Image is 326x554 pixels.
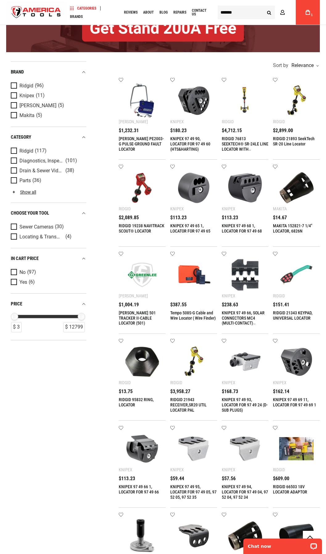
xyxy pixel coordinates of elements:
[273,63,288,68] span: Sort by
[170,389,190,394] span: $3,958.27
[58,103,64,108] span: (5)
[170,206,184,211] div: Knipex
[35,83,44,88] span: (96)
[11,68,86,76] div: Brand
[119,484,159,494] a: KNIPEX 97 49 66 1, LOCATOR FOR 97 49 66
[19,234,64,240] span: Locating & Transmitter
[222,397,268,413] a: KNIPEX 97 49 93, LOCATOR FOR 97 49 24 (D-SUB PLUGS)
[222,380,235,385] div: Knipex
[119,215,139,220] span: $2,089.85
[19,148,33,154] span: Ridgid
[119,476,135,481] span: $113.23
[11,254,86,263] div: In cart price
[36,113,42,118] span: (5)
[125,345,159,379] img: RIDGID 95832 RING, LOCATOR
[170,397,207,413] a: RIDGID 21943 RECEIVER,SR20 UTIL LOCATOR PAL
[222,467,235,472] div: Knipex
[19,103,56,108] span: [PERSON_NAME]
[273,206,287,211] div: Makita
[119,397,154,407] a: RIDGID 95832 RING, LOCATOR
[228,431,262,466] img: KNIPEX 97 49 94, LOCATOR FOR 97 49 04, 97 52 04, 97 52 34
[11,92,85,99] a: Knipex (11)
[176,345,211,379] img: RIDGID 21943 RECEIVER,SR20 UTIL LOCATOR PAL
[273,136,315,146] a: RIDGID 21893 SeekTech SR-20 Line Locator
[11,102,85,109] a: [PERSON_NAME] (5)
[170,215,187,220] span: $113.23
[170,302,187,307] span: $387.55
[119,293,148,298] div: [PERSON_NAME]
[170,476,184,481] span: $59.44
[11,167,85,174] a: Drain & Sewer Video Inspection (38)
[124,10,138,14] span: Reviews
[63,322,85,332] div: $ 12799
[125,431,159,466] img: KNIPEX 97 49 66 1, LOCATOR FOR 97 49 66
[176,258,211,292] img: Tempo 508S-G Cable and Wire Locator ( Wire Finder)
[11,112,85,119] a: Makita (5)
[273,310,312,321] a: RIDGID 21343 KEYPAD, UNIVERSAL LOCATOR
[222,389,238,394] span: $168.73
[119,310,156,326] a: [PERSON_NAME] 501 TRACKER II-CABLE LOCATOR (501)
[273,215,287,220] span: $14.67
[176,518,211,553] img: KNIPEX 97 59 14, LOCATOR FOR 97 52 14
[279,170,314,205] img: MAKITA 152821-7 1/4
[279,518,314,553] img: MAKITA 322120-3 POWER BIT LOCATOR, 6827
[119,136,164,152] a: [PERSON_NAME] PE2003-G PULSE-GROUND FAULT LOCATOR
[121,8,140,17] a: Reviews
[19,93,34,99] span: Knipex
[273,476,289,481] span: $609.00
[70,6,96,10] span: Categories
[170,380,182,385] div: Ridgid
[273,484,307,494] a: RIDGID 66503 18V LOCATOR ADAPTOR
[176,431,211,466] img: KNIPEX 97 49 95, LOCATOR FOR 97 49 05, 97 52 05, 97 52 35
[222,136,268,157] a: RIDGID 76813 SEEKTECH® SR-24LE LINE LOCATOR WITH BLUETOOTH® AND GPS
[273,397,316,407] a: KNIPEX 97 49 69 11, LOCATOR FOR 97 49 69 1
[19,168,64,174] span: Drain & Sewer Video Inspection
[55,224,64,229] span: (30)
[11,148,85,154] a: Ridgid (117)
[119,206,131,211] div: Ridgid
[67,4,99,12] a: Categories
[173,10,186,14] span: Repairs
[290,63,318,68] div: Relevance
[36,93,45,98] span: (11)
[222,128,242,133] span: $4,712.15
[6,1,66,24] img: America Tools
[263,6,275,18] button: Search
[170,136,210,152] a: KNIPEX 97 49 90, LOCATOR FOR 97 49 60 (HTS&HARTING)
[170,484,217,500] a: KNIPEX 97 49 95, LOCATOR FOR 97 49 05, 97 52 05, 97 52 35
[228,518,262,553] img: MAKITA 152822-5 5/16
[273,302,289,307] span: $151.41
[143,10,154,14] span: About
[311,13,313,17] span: 1
[65,158,77,163] span: (101)
[119,467,132,472] div: Knipex
[19,270,26,275] span: No
[29,279,35,285] span: (6)
[27,270,36,275] span: (97)
[11,82,85,89] a: Ridgid (96)
[119,128,139,133] span: $1,232.31
[192,9,210,16] span: Contact Us
[119,389,133,394] span: $13.75
[189,8,213,17] a: Contact Us
[11,133,86,141] div: category
[273,389,289,394] span: $162.14
[11,190,36,195] a: Show all
[125,170,159,205] img: RIDGID 19238 NAVITRACK SCOUT® LOCATOR
[176,170,211,205] img: KNIPEX 97 49 65 1, LOCATOR FOR 97 49 65
[19,279,27,285] span: Yes
[6,1,66,24] a: store logo
[273,467,285,472] div: Ridgid
[35,148,47,153] span: (117)
[222,484,268,500] a: KNIPEX 97 49 94, LOCATOR FOR 97 49 04, 97 52 04, 97 52 34
[70,15,83,19] span: Brands
[171,8,189,17] a: Repairs
[222,215,238,220] span: $113.23
[273,293,285,298] div: Ridgid
[125,518,159,553] img: KNIPEX 97 59 65 2, LOCATOR FOR 97 52 65, 97 52 65 A, 97 52 65 DG, 97 52 65 DG A
[170,467,184,472] div: Knipex
[228,83,262,118] img: RIDGID 76813 SEEKTECH® SR-24LE LINE LOCATOR WITH BLUETOOTH® AND GPS
[11,209,86,217] div: Choose Your Tool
